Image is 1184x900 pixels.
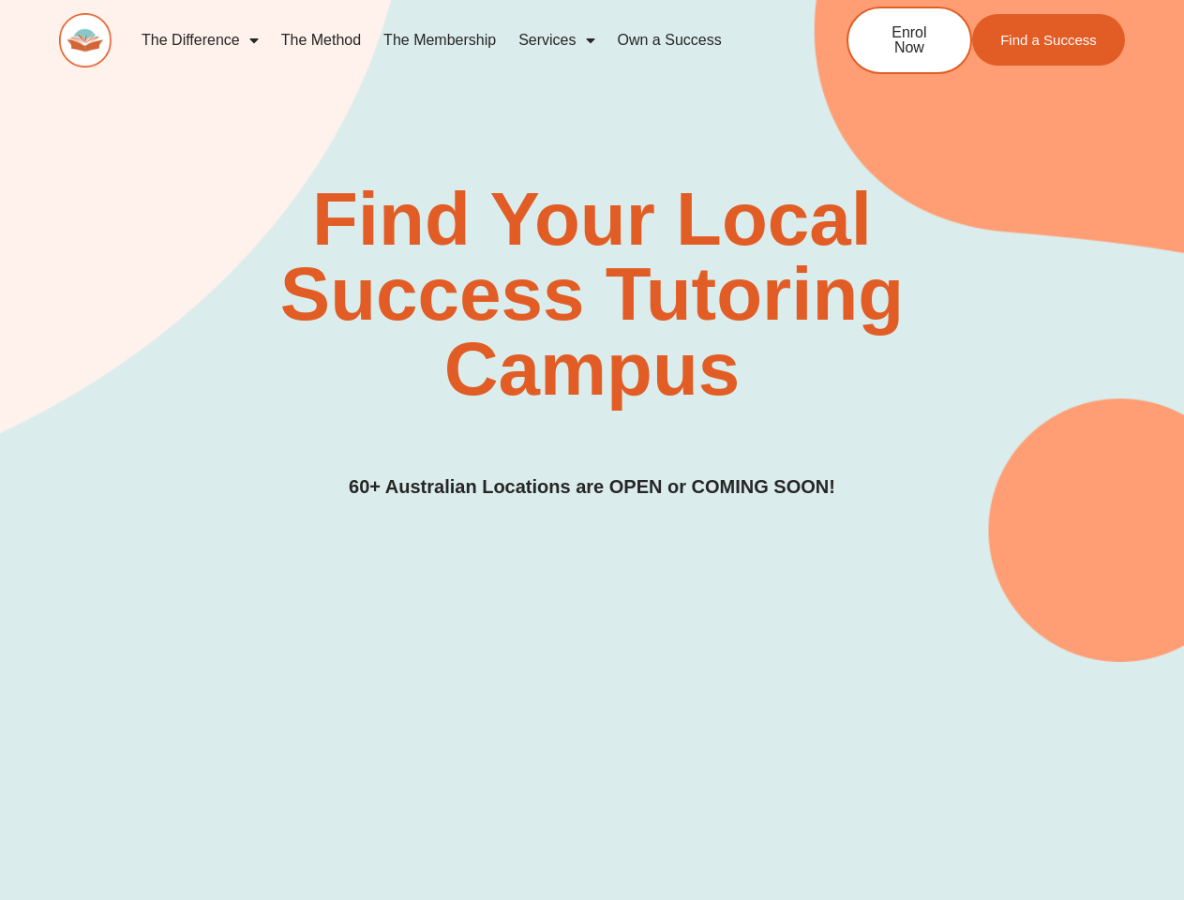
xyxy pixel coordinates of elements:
[972,14,1125,66] a: Find a Success
[349,472,835,502] h3: 60+ Australian Locations are OPEN or COMING SOON!
[270,19,372,62] a: The Method
[507,19,606,62] a: Services
[1000,33,1097,47] span: Find a Success
[1090,810,1184,900] iframe: Chat Widget
[172,182,1013,407] h2: Find Your Local Success Tutoring Campus
[847,7,972,74] a: Enrol Now
[877,25,942,55] span: Enrol Now
[130,19,786,62] nav: Menu
[372,19,507,62] a: The Membership
[130,19,270,62] a: The Difference
[607,19,733,62] a: Own a Success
